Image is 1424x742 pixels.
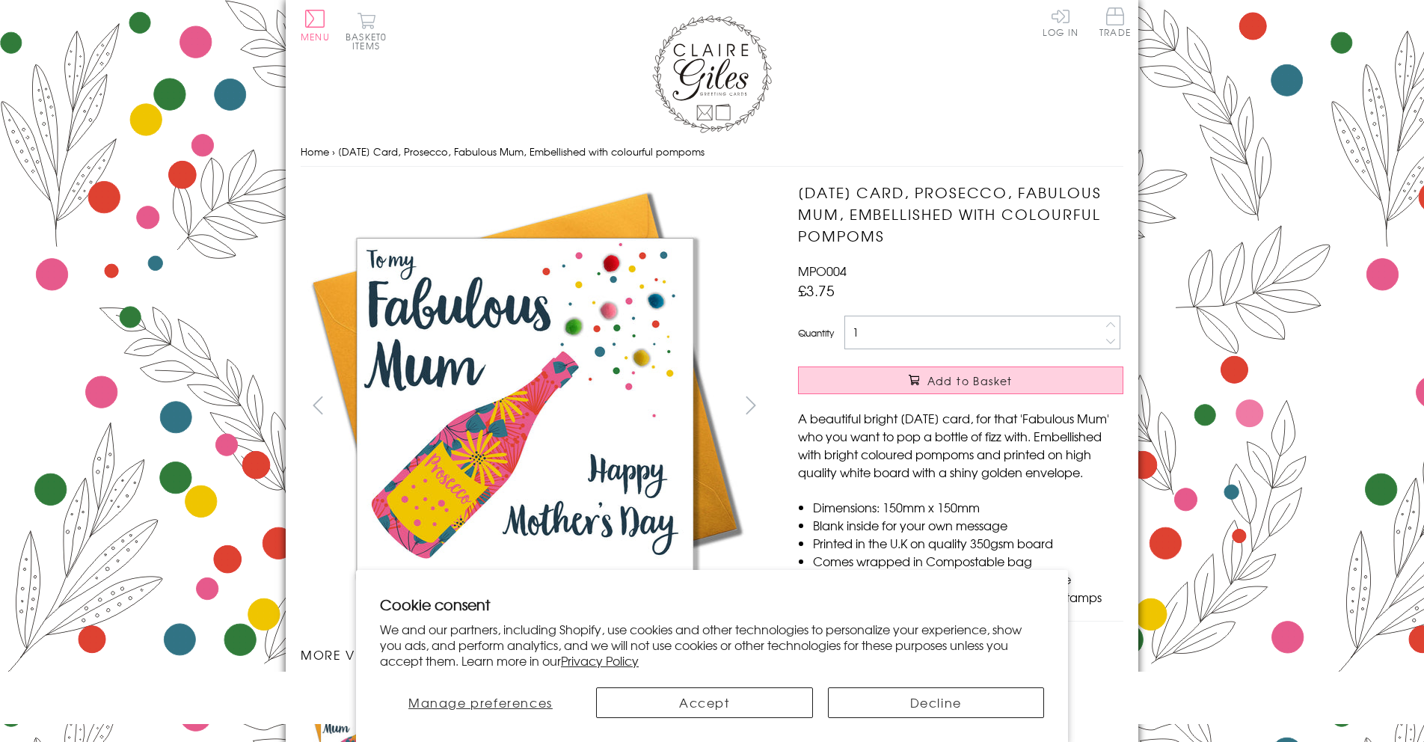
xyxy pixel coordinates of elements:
[813,516,1123,534] li: Blank inside for your own message
[596,687,813,718] button: Accept
[652,15,772,133] img: Claire Giles Greetings Cards
[828,687,1045,718] button: Decline
[301,388,334,422] button: prev
[301,182,749,631] img: Mother's Day Card, Prosecco, Fabulous Mum, Embellished with colourful pompoms
[798,280,835,301] span: £3.75
[734,388,768,422] button: next
[301,646,768,663] h3: More views
[798,409,1123,481] p: A beautiful bright [DATE] card, for that 'Fabulous Mum' who you want to pop a bottle of fizz with...
[380,687,581,718] button: Manage preferences
[352,30,387,52] span: 0 items
[768,182,1217,622] img: Mother's Day Card, Prosecco, Fabulous Mum, Embellished with colourful pompoms
[798,182,1123,246] h1: [DATE] Card, Prosecco, Fabulous Mum, Embellished with colourful pompoms
[301,144,329,159] a: Home
[301,30,330,43] span: Menu
[1043,7,1078,37] a: Log In
[338,144,705,159] span: [DATE] Card, Prosecco, Fabulous Mum, Embellished with colourful pompoms
[380,594,1044,615] h2: Cookie consent
[561,651,639,669] a: Privacy Policy
[301,10,330,41] button: Menu
[798,367,1123,394] button: Add to Basket
[408,693,553,711] span: Manage preferences
[380,622,1044,668] p: We and our partners, including Shopify, use cookies and other technologies to personalize your ex...
[301,137,1123,168] nav: breadcrumbs
[1099,7,1131,37] span: Trade
[798,326,834,340] label: Quantity
[346,12,387,50] button: Basket0 items
[798,262,847,280] span: MPO004
[813,534,1123,552] li: Printed in the U.K on quality 350gsm board
[927,373,1013,388] span: Add to Basket
[332,144,335,159] span: ›
[1099,7,1131,40] a: Trade
[813,498,1123,516] li: Dimensions: 150mm x 150mm
[813,552,1123,570] li: Comes wrapped in Compostable bag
